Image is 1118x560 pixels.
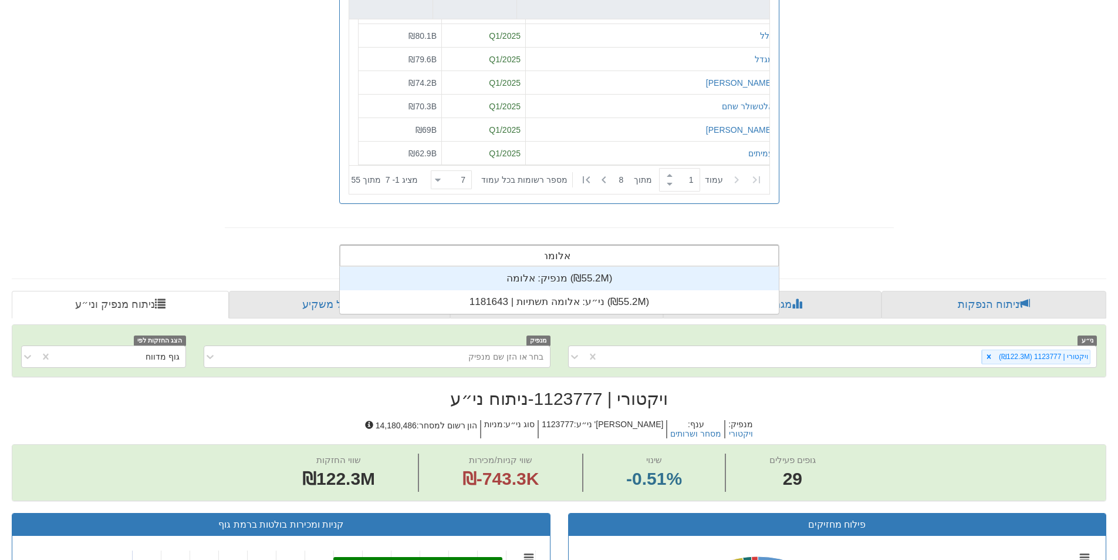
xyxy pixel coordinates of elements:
[302,469,375,488] span: ₪122.3M
[363,100,437,112] div: ₪70.3B
[748,147,774,159] button: עמיתים
[666,420,724,438] h5: ענף :
[363,123,437,135] div: ₪69B
[480,420,538,438] h5: סוג ני״ע : מניות
[481,174,568,186] span: ‏מספר רשומות בכל עמוד
[363,147,437,159] div: ₪62.9B
[447,29,521,41] div: Q1/2025
[705,76,773,88] button: [PERSON_NAME]
[619,174,634,186] span: 8
[21,519,541,530] h3: קניות ומכירות בולטות ברמת גוף
[340,267,779,314] div: grid
[462,469,539,488] span: ₪-743.3K
[447,100,521,112] div: Q1/2025
[426,167,767,193] div: ‏ מתוך
[352,167,418,193] div: ‏מציג 1 - 7 ‏ מתוך 55
[134,336,185,346] span: הצג החזקות לפי
[363,76,437,88] div: ₪74.2B
[468,351,544,363] div: בחר או הזן שם מנפיק
[626,467,682,492] span: -0.51%
[340,267,779,290] div: מנפיק: ‏אלומה ‎(₪55.2M)‎
[316,455,361,465] span: שווי החזקות
[12,291,229,319] a: ניתוח מנפיק וני״ע
[755,53,774,65] button: מגדל
[469,455,532,465] span: שווי קניות/מכירות
[363,29,437,41] div: ₪80.1B
[760,29,774,41] button: כלל
[526,336,550,346] span: מנפיק
[705,123,773,135] button: [PERSON_NAME]
[229,291,450,319] a: פרופיל משקיע
[646,455,662,465] span: שינוי
[995,350,1090,364] div: ויקטורי | 1123777 (₪122.3M)
[363,53,437,65] div: ₪79.6B
[577,519,1097,530] h3: פילוח מחזיקים
[146,351,180,363] div: גוף מדווח
[538,420,666,438] h5: [PERSON_NAME]' ני״ע : 1123777
[447,53,521,65] div: Q1/2025
[447,76,521,88] div: Q1/2025
[340,290,779,314] div: ני״ע: ‏אלומה תשתיות | 1181643 ‎(₪55.2M)‎
[724,420,756,438] h5: מנפיק :
[447,147,521,159] div: Q1/2025
[729,430,753,438] button: ויקטורי
[670,430,721,438] button: מסחר ושרותים
[12,389,1106,408] h2: ויקטורי | 1123777 - ניתוח ני״ע
[769,455,816,465] span: גופים פעילים
[1078,336,1097,346] span: ני״ע
[881,291,1106,319] a: ניתוח הנפקות
[362,420,481,438] h5: הון רשום למסחר : 14,180,486
[447,123,521,135] div: Q1/2025
[722,100,774,112] button: אלטשולר שחם
[769,467,816,492] span: 29
[705,174,723,186] span: ‏עמוד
